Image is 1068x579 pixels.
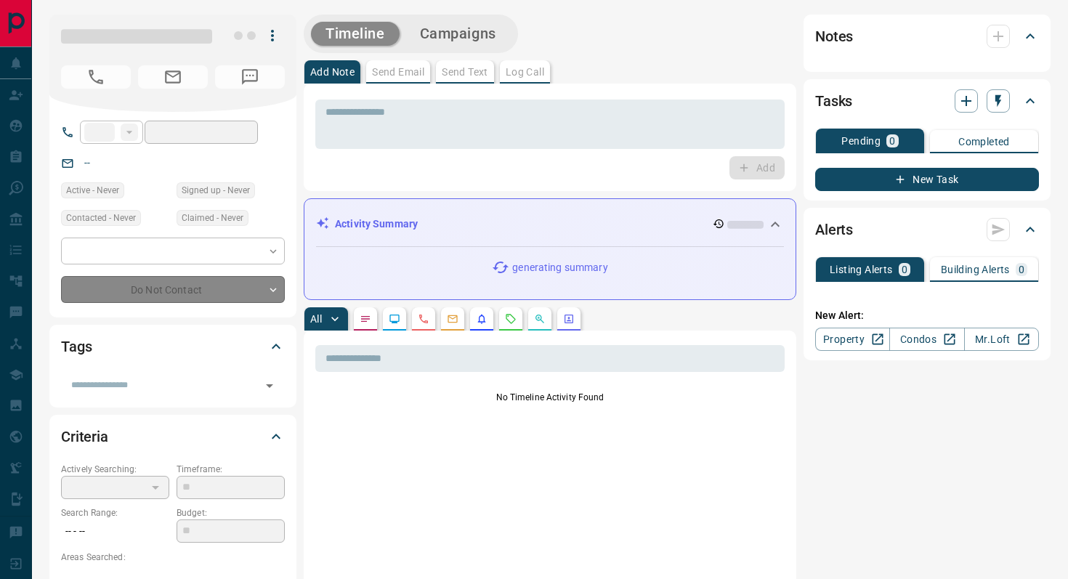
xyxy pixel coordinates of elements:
div: Tags [61,329,285,364]
div: Notes [815,19,1039,54]
p: 0 [889,136,895,146]
span: Active - Never [66,183,119,198]
button: New Task [815,168,1039,191]
svg: Opportunities [534,313,546,325]
a: Property [815,328,890,351]
svg: Calls [418,313,429,325]
button: Timeline [311,22,400,46]
span: Claimed - Never [182,211,243,225]
h2: Tasks [815,89,852,113]
svg: Requests [505,313,517,325]
button: Campaigns [405,22,511,46]
div: Tasks [815,84,1039,118]
a: Condos [889,328,964,351]
svg: Emails [447,313,458,325]
h2: Notes [815,25,853,48]
p: Activity Summary [335,216,418,232]
div: Activity Summary [316,211,784,238]
p: All [310,314,322,324]
a: Mr.Loft [964,328,1039,351]
p: Completed [958,137,1010,147]
p: 0 [1019,264,1024,275]
button: Open [259,376,280,396]
p: No Timeline Activity Found [315,391,785,404]
p: Actively Searching: [61,463,169,476]
p: Building Alerts [941,264,1010,275]
h2: Tags [61,335,92,358]
p: -- - -- [61,519,169,543]
span: No Email [138,65,208,89]
p: Timeframe: [177,463,285,476]
p: 0 [902,264,907,275]
p: Areas Searched: [61,551,285,564]
svg: Notes [360,313,371,325]
p: Add Note [310,67,355,77]
span: Contacted - Never [66,211,136,225]
h2: Criteria [61,425,108,448]
p: Search Range: [61,506,169,519]
span: No Number [215,65,285,89]
div: Criteria [61,419,285,454]
p: Budget: [177,506,285,519]
div: Alerts [815,212,1039,247]
svg: Lead Browsing Activity [389,313,400,325]
a: -- [84,157,90,169]
svg: Listing Alerts [476,313,488,325]
div: Do Not Contact [61,276,285,303]
p: Pending [841,136,881,146]
h2: Alerts [815,218,853,241]
p: New Alert: [815,308,1039,323]
span: No Number [61,65,131,89]
p: Listing Alerts [830,264,893,275]
span: Signed up - Never [182,183,250,198]
svg: Agent Actions [563,313,575,325]
p: generating summary [512,260,607,275]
